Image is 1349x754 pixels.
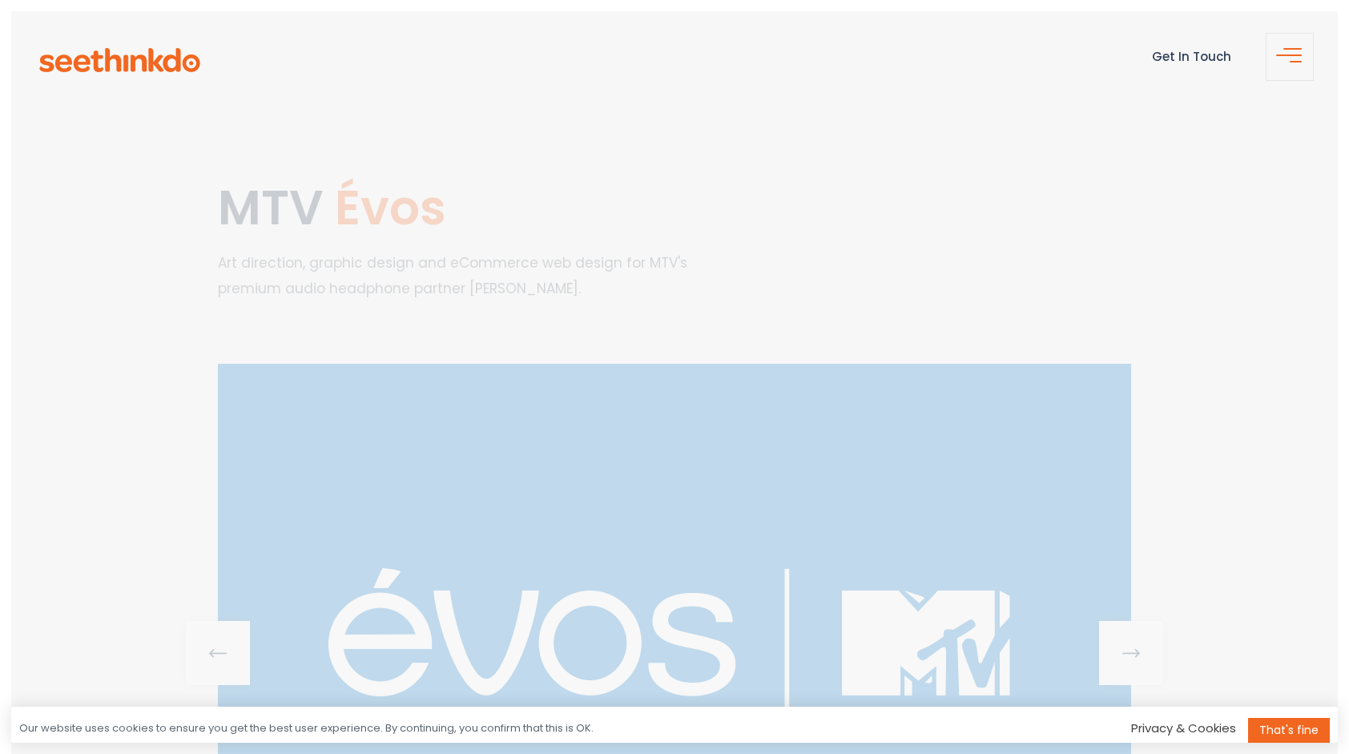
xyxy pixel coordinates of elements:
img: see-think-do-logo.png [39,48,200,72]
p: Art direction, graphic design and eCommerce web design for MTV's premium audio headphone partner ... [218,250,741,302]
a: Get In Touch [1152,48,1231,65]
a: That's fine [1248,718,1330,743]
a: Privacy & Cookies [1131,720,1236,736]
h1: MTV Évos [218,181,741,234]
span: Évos [335,174,446,241]
div: Our website uses cookies to ensure you get the best user experience. By continuing, you confirm t... [19,721,594,736]
span: MTV [218,174,324,241]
